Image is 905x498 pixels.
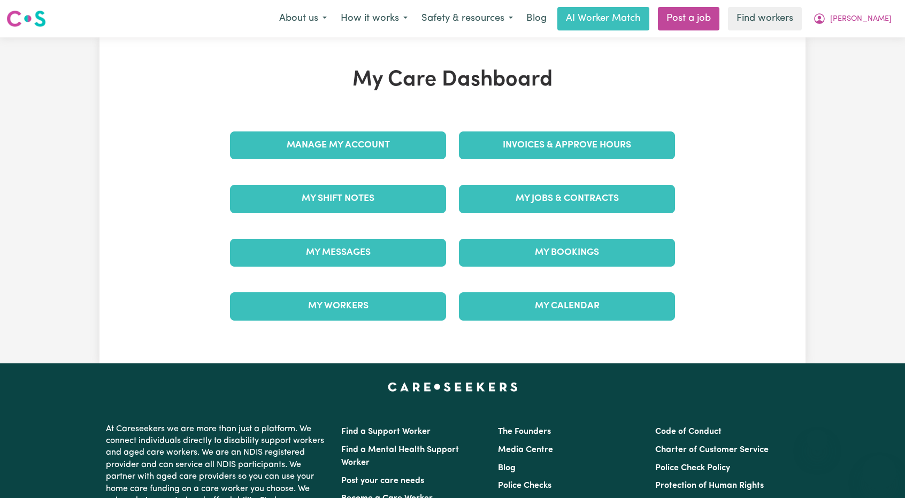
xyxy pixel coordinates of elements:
h1: My Care Dashboard [224,67,681,93]
a: My Shift Notes [230,185,446,213]
a: Police Checks [498,481,551,490]
button: Safety & resources [415,7,520,30]
button: About us [272,7,334,30]
img: Careseekers logo [6,9,46,28]
a: Charter of Customer Service [655,446,769,454]
a: My Jobs & Contracts [459,185,675,213]
a: Careseekers home page [388,383,518,391]
a: Manage My Account [230,131,446,159]
a: Police Check Policy [655,464,730,472]
a: Find a Mental Health Support Worker [341,446,459,467]
a: AI Worker Match [557,7,649,30]
a: Find a Support Worker [341,427,431,436]
button: My Account [806,7,899,30]
a: My Calendar [459,292,675,320]
a: My Messages [230,239,446,267]
iframe: Button to launch messaging window [862,455,896,489]
a: Code of Conduct [655,427,722,436]
a: Find workers [728,7,802,30]
a: Media Centre [498,446,553,454]
a: Post a job [658,7,719,30]
a: Blog [498,464,516,472]
button: How it works [334,7,415,30]
span: [PERSON_NAME] [830,13,892,25]
a: My Bookings [459,239,675,267]
a: Protection of Human Rights [655,481,764,490]
a: Blog [520,7,553,30]
a: Post your care needs [341,477,424,485]
a: My Workers [230,292,446,320]
iframe: Close message [807,430,828,451]
a: Invoices & Approve Hours [459,131,675,159]
a: The Founders [498,427,551,436]
a: Careseekers logo [6,6,46,31]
